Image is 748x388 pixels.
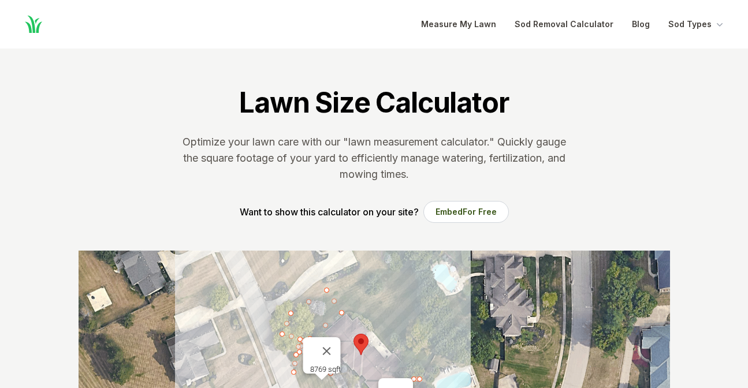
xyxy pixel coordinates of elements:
[632,17,650,31] a: Blog
[310,365,340,374] div: 8769 sqft
[423,201,509,223] button: EmbedFor Free
[421,17,496,31] a: Measure My Lawn
[240,205,419,219] p: Want to show this calculator on your site?
[180,134,568,182] p: Optimize your lawn care with our "lawn measurement calculator." Quickly gauge the square footage ...
[515,17,613,31] a: Sod Removal Calculator
[239,85,508,120] h1: Lawn Size Calculator
[312,337,340,365] button: Close
[463,207,497,217] span: For Free
[668,17,725,31] button: Sod Types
